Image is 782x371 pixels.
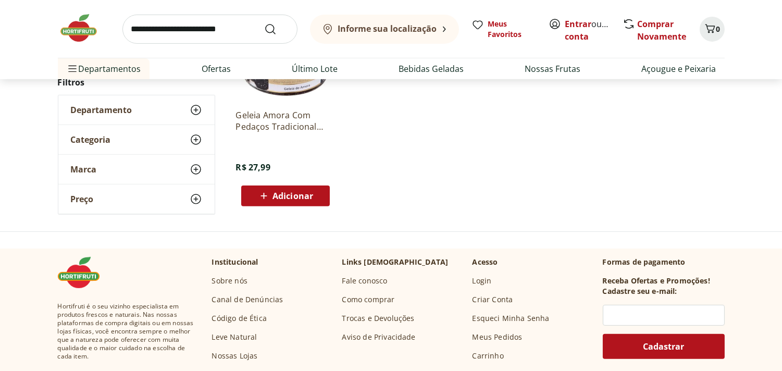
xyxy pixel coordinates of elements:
a: Como comprar [342,294,395,305]
a: Sobre nós [212,276,247,286]
span: Cadastrar [643,342,684,351]
span: 0 [716,24,721,34]
span: Adicionar [272,192,313,200]
a: Criar conta [565,18,623,42]
a: Último Lote [292,63,338,75]
span: Hortifruti é o seu vizinho especialista em produtos frescos e naturais. Nas nossas plataformas de... [58,302,195,361]
a: Meus Favoritos [471,19,536,40]
img: Hortifruti [58,257,110,288]
span: Preço [71,194,94,204]
h2: Filtros [58,72,215,93]
span: Categoria [71,134,111,145]
button: Menu [66,56,79,81]
span: Meus Favoritos [488,19,536,40]
button: Submit Search [264,23,289,35]
a: Canal de Denúncias [212,294,283,305]
span: Marca [71,164,97,175]
a: Nossas Lojas [212,351,258,361]
button: Cadastrar [603,334,725,359]
button: Marca [58,155,215,184]
img: Hortifruti [58,13,110,44]
p: Institucional [212,257,258,267]
a: Login [473,276,492,286]
a: Esqueci Minha Senha [473,313,550,324]
a: Código de Ética [212,313,267,324]
span: R$ 27,99 [236,162,270,173]
span: Departamentos [66,56,141,81]
button: Categoria [58,125,215,154]
span: ou [565,18,612,43]
a: Nossas Frutas [525,63,581,75]
a: Criar Conta [473,294,513,305]
a: Trocas e Devoluções [342,313,415,324]
button: Departamento [58,95,215,125]
a: Meus Pedidos [473,332,523,342]
a: Bebidas Geladas [399,63,464,75]
p: Formas de pagamento [603,257,725,267]
b: Informe sua localização [338,23,437,34]
h3: Receba Ofertas e Promoções! [603,276,710,286]
a: Entrar [565,18,592,30]
a: Açougue e Peixaria [642,63,716,75]
a: Ofertas [202,63,231,75]
a: Leve Natural [212,332,257,342]
p: Acesso [473,257,498,267]
button: Informe sua localização [310,15,459,44]
a: Aviso de Privacidade [342,332,416,342]
button: Preço [58,184,215,214]
button: Adicionar [241,185,330,206]
button: Carrinho [700,17,725,42]
a: Geleia Amora Com Pedaços Tradicional Casa Madeira 240G [236,109,335,132]
a: Comprar Novamente [638,18,687,42]
span: Departamento [71,105,132,115]
a: Carrinho [473,351,504,361]
input: search [122,15,297,44]
a: Fale conosco [342,276,388,286]
h3: Cadastre seu e-mail: [603,286,677,296]
p: Links [DEMOGRAPHIC_DATA] [342,257,449,267]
